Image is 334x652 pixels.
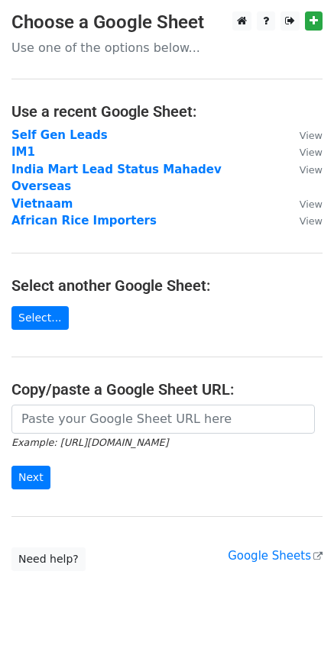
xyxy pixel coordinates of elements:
[11,405,315,434] input: Paste your Google Sheet URL here
[11,547,86,571] a: Need help?
[258,579,334,652] iframe: Chat Widget
[11,466,50,489] input: Next
[11,380,323,399] h4: Copy/paste a Google Sheet URL:
[11,197,73,211] a: Vietnaam
[11,163,222,194] a: India Mart Lead Status Mahadev Overseas
[284,197,323,211] a: View
[300,164,323,176] small: View
[11,306,69,330] a: Select...
[300,199,323,210] small: View
[11,437,168,448] small: Example: [URL][DOMAIN_NAME]
[228,549,323,563] a: Google Sheets
[300,215,323,227] small: View
[11,128,108,142] a: Self Gen Leads
[284,145,323,159] a: View
[11,214,157,228] a: African Rice Importers
[11,11,323,34] h3: Choose a Google Sheet
[11,276,323,295] h4: Select another Google Sheet:
[11,40,323,56] p: Use one of the options below...
[300,147,323,158] small: View
[284,214,323,228] a: View
[300,130,323,141] small: View
[284,128,323,142] a: View
[284,163,323,176] a: View
[11,102,323,121] h4: Use a recent Google Sheet:
[11,145,35,159] a: IM1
